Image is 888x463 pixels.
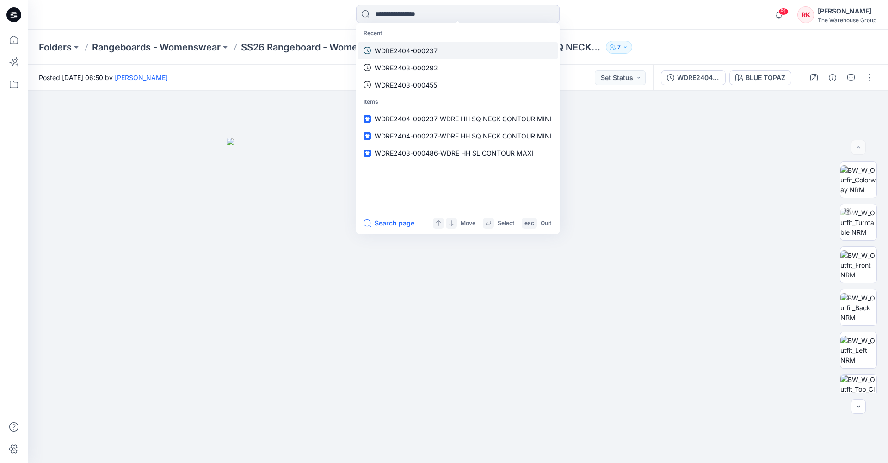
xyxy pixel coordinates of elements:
div: WDRE2404-000237-WDRE HH SQ NECK CONTOUR MINI [677,73,720,83]
div: The Warehouse Group [818,17,876,24]
a: [PERSON_NAME] [115,74,168,81]
a: WDRE2403-000455 [358,76,558,94]
img: BW_W_Outfit_Colorway NRM [840,165,876,194]
div: RK [797,6,814,23]
img: BW_W_Outfit_Turntable NRM [840,208,876,237]
a: SS26 Rangeboard - Womenswear [241,41,390,54]
div: [PERSON_NAME] [818,6,876,17]
button: WDRE2404-000237-WDRE HH SQ NECK CONTOUR MINI [661,70,726,85]
img: BW_W_Outfit_Left NRM [840,336,876,365]
p: Quit [541,219,551,228]
img: eyJhbGciOiJIUzI1NiIsImtpZCI6IjAiLCJzbHQiOiJzZXMiLCJ0eXAiOiJKV1QifQ.eyJkYXRhIjp7InR5cGUiOiJzdG9yYW... [227,138,689,463]
a: WDRE2404-000237-WDRE HH SQ NECK CONTOUR MINI [358,127,558,144]
p: Items [358,94,558,111]
span: WDRE2404-000237-WDRE HH SQ NECK CONTOUR MINI [375,132,552,140]
span: WDRE2404-000237-WDRE HH SQ NECK CONTOUR MINI [375,115,552,123]
span: WDRE2403-000486-WDRE HH SL CONTOUR MAXI [375,149,534,157]
p: Move [461,219,475,228]
p: WDRE2403-000292 [375,63,438,73]
button: 7 [606,41,632,54]
button: BLUE TOPAZ [729,70,791,85]
p: 7 [617,42,621,52]
p: Recent [358,25,558,42]
p: WDRE2403-000455 [375,80,437,90]
a: Folders [39,41,72,54]
a: WDRE2404-000237-WDRE HH SQ NECK CONTOUR MINI [358,110,558,127]
p: WDRE2404-000237 [375,46,438,56]
span: 51 [778,8,789,15]
a: WDRE2403-000486-WDRE HH SL CONTOUR MAXI [358,144,558,162]
span: Posted [DATE] 06:50 by [39,73,168,82]
button: Details [825,70,840,85]
p: esc [524,219,534,228]
p: Select [498,219,514,228]
button: Search page [364,218,414,229]
div: BLUE TOPAZ [746,73,785,83]
img: BW_W_Outfit_Front NRM [840,250,876,280]
a: WDRE2403-000292 [358,59,558,76]
a: Rangeboards - Womenswear [92,41,221,54]
img: BW_W_Outfit_Back NRM [840,293,876,322]
a: WDRE2404-000237 [358,42,558,59]
img: BW_W_Outfit_Top_CloseUp NRM [840,375,876,411]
